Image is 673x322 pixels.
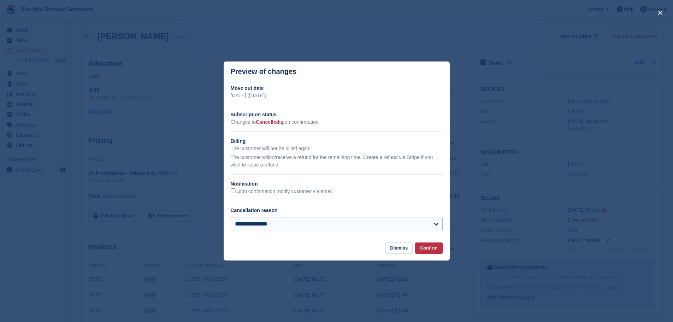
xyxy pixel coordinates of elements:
[231,207,278,213] label: Cancellation reason
[385,242,413,254] button: Dismiss
[231,180,443,188] h2: Notification
[231,137,443,145] h2: Billing
[231,68,297,76] p: Preview of changes
[231,118,443,126] p: Changes to upon confirmation.
[655,7,666,18] button: close
[231,84,443,92] h2: Move out date
[231,188,235,193] input: Upon confirmation, notify customer via email.
[256,119,279,125] span: Cancelled
[231,188,334,195] label: Upon confirmation, notify customer via email.
[415,242,443,254] button: Confirm
[231,145,443,152] p: The customer will not be billed again.
[231,111,443,118] h2: Subscription status
[231,154,443,169] p: The customer will receive a refund for the remaining time. Create a refund via Stripe if you wish...
[231,92,443,99] p: [DATE] ([DATE])
[269,154,276,160] em: not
